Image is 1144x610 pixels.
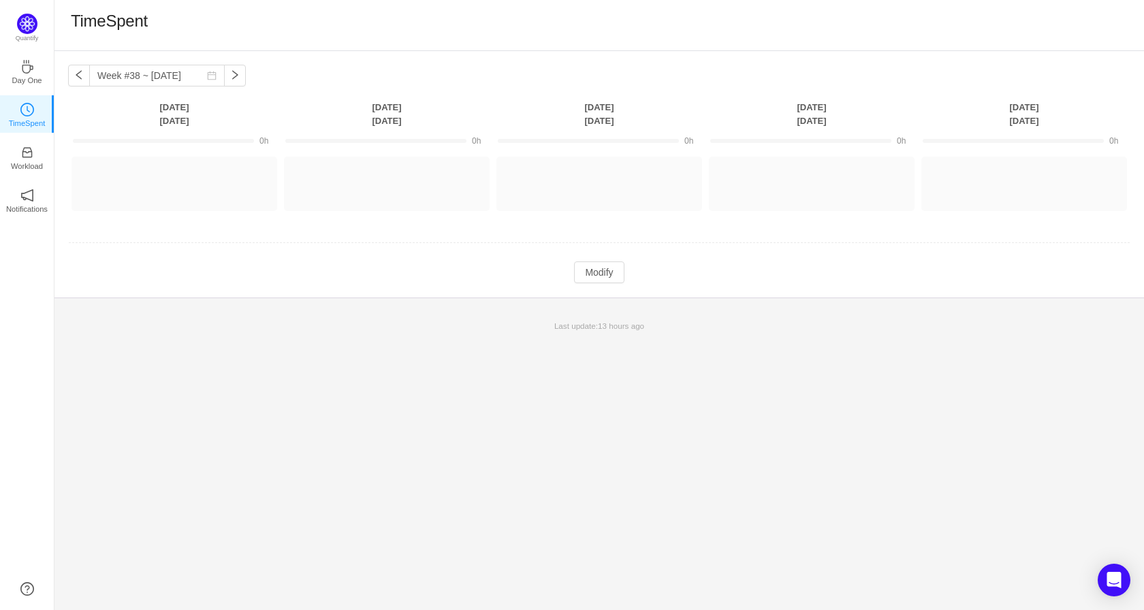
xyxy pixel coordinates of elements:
h1: TimeSpent [71,11,148,31]
input: Select a week [89,65,225,86]
p: Workload [11,160,43,172]
a: icon: notificationNotifications [20,193,34,206]
button: Modify [574,261,624,283]
i: icon: clock-circle [20,103,34,116]
i: icon: inbox [20,146,34,159]
button: icon: right [224,65,246,86]
th: [DATE] [DATE] [68,100,281,128]
p: Quantify [16,34,39,44]
span: 0h [259,136,268,146]
th: [DATE] [DATE] [918,100,1130,128]
i: icon: calendar [207,71,217,80]
span: 13 hours ago [598,321,644,330]
th: [DATE] [DATE] [705,100,918,128]
i: icon: coffee [20,60,34,74]
span: 0h [1109,136,1118,146]
div: Open Intercom Messenger [1098,564,1130,596]
a: icon: clock-circleTimeSpent [20,107,34,121]
p: Notifications [6,203,48,215]
span: 0h [472,136,481,146]
a: icon: coffeeDay One [20,64,34,78]
p: Day One [12,74,42,86]
th: [DATE] [DATE] [493,100,705,128]
th: [DATE] [DATE] [281,100,493,128]
p: TimeSpent [9,117,46,129]
i: icon: notification [20,189,34,202]
span: 0h [897,136,906,146]
button: icon: left [68,65,90,86]
span: Last update: [554,321,644,330]
span: 0h [684,136,693,146]
a: icon: inboxWorkload [20,150,34,163]
a: icon: question-circle [20,582,34,596]
img: Quantify [17,14,37,34]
